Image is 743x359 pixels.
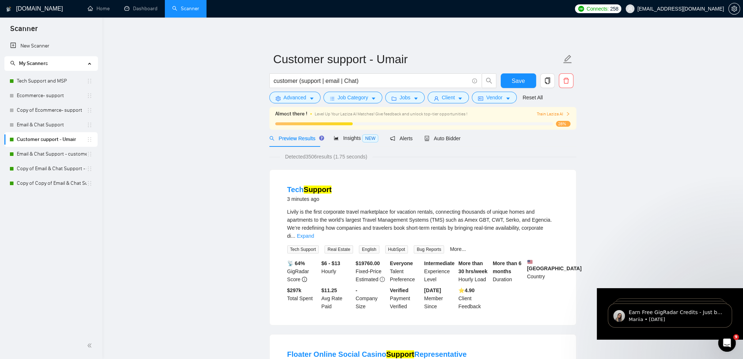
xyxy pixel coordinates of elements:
a: homeHome [88,5,110,12]
div: Hourly Load [457,259,491,283]
a: New Scanner [10,39,92,53]
div: Fixed-Price [354,259,388,283]
span: Connects: [587,5,609,13]
span: search [482,77,496,84]
li: Customer support - Umair [4,132,98,147]
span: search [10,61,15,66]
span: Vendor [486,93,502,102]
span: setting [729,6,740,12]
span: notification [390,136,395,141]
div: Tooltip anchor [318,135,325,141]
iframe: Intercom live chat [718,334,736,352]
mark: Support [386,350,414,358]
b: Everyone [390,260,413,266]
div: GigRadar Score [286,259,320,283]
a: searchScanner [172,5,199,12]
span: Save [512,76,525,85]
b: More than 30 hrs/week [458,260,487,274]
span: holder [87,180,92,186]
a: Copy of Email & Chat Support - customer support S-1 [17,161,87,176]
span: Almost there ! [275,110,307,118]
span: Client [442,93,455,102]
a: Customer support - Umair [17,132,87,147]
button: Train Laziza AI [537,111,570,118]
span: exclamation-circle [380,277,385,282]
span: Detected 3506 results (1.75 seconds) [280,153,372,161]
span: setting [276,96,281,101]
b: Verified [390,287,409,293]
span: Alerts [390,135,413,141]
span: info-circle [472,79,477,83]
a: Reset All [523,93,543,102]
span: copy [541,77,554,84]
a: Copy of Copy of Email & Chat Support - customer support S-1 [17,176,87,191]
span: caret-down [309,96,314,101]
b: $ 19760.00 [356,260,380,266]
span: holder [87,166,92,172]
b: ⭐️ 4.90 [458,287,474,293]
b: [GEOGRAPHIC_DATA] [527,259,582,271]
span: caret-down [458,96,463,101]
b: $11.25 [321,287,337,293]
div: Avg Rate Paid [320,286,354,310]
button: search [482,73,496,88]
span: My Scanners [19,60,48,66]
button: userClientcaret-down [428,92,469,103]
div: Payment Verified [388,286,423,310]
span: folder [391,96,397,101]
button: barsJob Categorycaret-down [323,92,382,103]
div: Experience Level [423,259,457,283]
b: More than 6 months [493,260,522,274]
span: user [628,6,633,11]
span: edit [563,54,572,64]
button: Save [501,73,536,88]
a: Floater Online Social CasinoSupportRepresentative [287,350,467,358]
span: caret-down [413,96,418,101]
span: search [269,136,274,141]
div: Talent Preference [388,259,423,283]
span: Tech Support [287,245,319,253]
input: Search Freelance Jobs... [274,76,469,85]
li: Email & Chat Support [4,118,98,132]
span: Insights [334,135,378,141]
div: Hourly [320,259,354,283]
span: Scanner [4,23,43,39]
span: Auto Bidder [424,135,460,141]
li: Tech Support and MSP [4,74,98,88]
input: Scanner name... [273,50,561,68]
b: - [356,287,357,293]
span: caret-down [505,96,511,101]
a: TechSupport [287,186,332,194]
button: setting [728,3,740,15]
li: Email & Chat Support - customer support S-1 [4,147,98,161]
b: $ 297k [287,287,302,293]
span: Real Estate [325,245,353,253]
a: dashboardDashboard [124,5,158,12]
li: New Scanner [4,39,98,53]
span: info-circle [302,277,307,282]
a: Expand [297,233,314,239]
a: Ecommerce- support [17,88,87,103]
span: idcard [478,96,483,101]
span: delete [559,77,573,84]
span: double-left [87,342,94,349]
img: upwork-logo.png [578,6,584,12]
a: Copy of Ecommerce- support [17,103,87,118]
button: copy [540,73,555,88]
a: Email & Chat Support - customer support S-1 [17,147,87,161]
img: logo [6,3,11,15]
span: My Scanners [10,60,48,66]
div: Client Feedback [457,286,491,310]
span: HubSpot [385,245,408,253]
a: Tech Support and MSP [17,74,87,88]
span: area-chart [334,135,339,141]
span: 28% [556,121,570,127]
button: settingAdvancedcaret-down [269,92,321,103]
span: Preview Results [269,135,322,141]
div: Country [526,259,560,283]
span: holder [87,122,92,128]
